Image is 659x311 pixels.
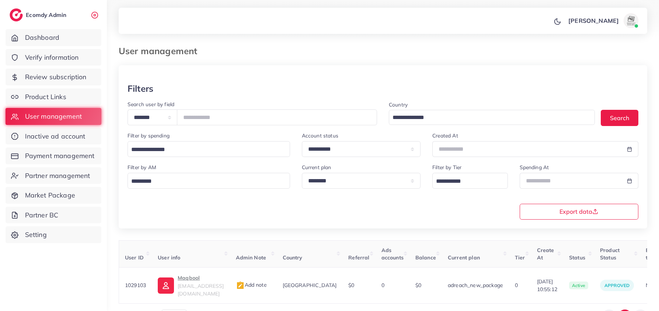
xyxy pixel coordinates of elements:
span: Admin Note [236,254,266,261]
label: Spending At [520,164,549,171]
div: Search for option [389,110,595,125]
span: Add note [236,282,267,288]
span: Review subscription [25,72,87,82]
span: User info [158,254,180,261]
input: Search for option [433,176,498,187]
a: Payment management [6,147,101,164]
span: Status [569,254,585,261]
div: Search for option [128,173,290,189]
a: Setting [6,226,101,243]
span: [DATE] 10:55:12 [537,278,557,293]
h3: User management [119,46,203,56]
h3: Filters [128,83,153,94]
span: Balance [415,254,436,261]
span: Product Links [25,92,66,102]
span: Referral [348,254,369,261]
label: Filter by spending [128,132,170,139]
input: Search for option [129,176,280,187]
a: Market Package [6,187,101,204]
span: Tier [515,254,525,261]
span: Setting [25,230,47,240]
p: Maqbool [178,273,224,282]
div: Search for option [128,141,290,157]
a: Review subscription [6,69,101,85]
img: admin_note.cdd0b510.svg [236,281,245,290]
label: Current plan [302,164,331,171]
img: logo [10,8,23,21]
a: Product Links [6,88,101,105]
a: [PERSON_NAME]avatar [564,13,641,28]
label: Created At [432,132,458,139]
span: [EMAIL_ADDRESS][DOMAIN_NAME] [178,283,224,297]
span: 0 [515,282,518,289]
a: Inactive ad account [6,128,101,145]
button: Export data [520,204,639,220]
label: Filter by AM [128,164,156,171]
span: Partner BC [25,210,59,220]
span: Inactive ad account [25,132,86,141]
span: $0 [415,282,421,289]
span: N/A [646,282,655,289]
h2: Ecomdy Admin [26,11,68,18]
span: Product Status [600,247,620,261]
span: Partner management [25,171,90,181]
label: Filter by Tier [432,164,461,171]
img: avatar [624,13,638,28]
a: Maqbool[EMAIL_ADDRESS][DOMAIN_NAME] [158,273,224,297]
span: $0 [348,282,354,289]
span: Verify information [25,53,79,62]
button: Search [601,110,638,126]
span: [GEOGRAPHIC_DATA] [283,282,337,289]
span: User ID [125,254,144,261]
a: Verify information [6,49,101,66]
input: Search for option [390,112,585,123]
label: Account status [302,132,338,139]
label: Search user by field [128,101,174,108]
a: Partner BC [6,207,101,224]
span: Export data [559,209,598,214]
span: Payment management [25,151,95,161]
span: adreach_new_package [448,282,503,289]
span: Market Package [25,191,75,200]
label: Country [389,101,408,108]
a: Dashboard [6,29,101,46]
span: Create At [537,247,554,261]
span: approved [604,283,630,288]
span: 1029103 [125,282,146,289]
input: Search for option [129,144,280,155]
a: logoEcomdy Admin [10,8,68,21]
span: 0 [381,282,384,289]
span: Current plan [448,254,480,261]
span: Dashboard [25,33,59,42]
span: Country [283,254,303,261]
span: active [569,282,588,290]
img: ic-user-info.36bf1079.svg [158,277,174,294]
span: Ads accounts [381,247,404,261]
p: [PERSON_NAME] [568,16,619,25]
span: User management [25,112,82,121]
a: Partner management [6,167,101,184]
a: User management [6,108,101,125]
div: Search for option [432,173,508,189]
